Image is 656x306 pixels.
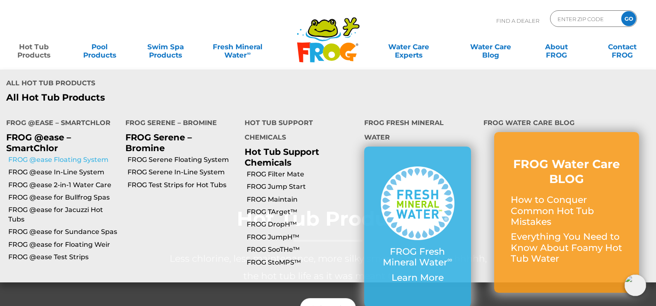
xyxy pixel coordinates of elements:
[6,132,113,153] p: FROG @ease – SmartChlor
[247,258,358,267] a: FROG StoMPS™
[247,207,358,217] a: FROG TArget™
[8,253,119,262] a: FROG @ease Test Strips
[8,155,119,164] a: FROG @ease Floating System
[247,195,358,204] a: FROG Maintain
[245,147,319,167] a: Hot Tub Support Chemicals
[247,233,358,242] a: FROG JumpH™
[245,116,351,147] h4: Hot Tub Support Chemicals
[465,39,517,55] a: Water CareBlog
[621,11,636,26] input: GO
[125,132,232,153] p: FROG Serene – Bromine
[364,116,471,147] h4: FROG Fresh Mineral Water
[381,166,454,287] a: FROG Fresh Mineral Water∞ Learn More
[6,116,113,132] h4: FROG @ease – SmartChlor
[8,240,119,249] a: FROG @ease for Floating Weir
[381,272,454,283] p: Learn More
[483,116,650,132] h4: FROG Water Care Blog
[557,13,613,25] input: Zip Code Form
[596,39,648,55] a: ContactFROG
[127,168,238,177] a: FROG Serene In-Line System
[625,275,646,296] img: openIcon
[381,246,454,268] p: FROG Fresh Mineral Water
[8,193,119,202] a: FROG @ease for Bullfrog Spas
[127,181,238,190] a: FROG Test Strips for Hot Tubs
[6,76,322,92] h4: All Hot Tub Products
[247,170,358,179] a: FROG Filter Mate
[247,245,358,254] a: FROG SooTHe™
[8,39,60,55] a: Hot TubProducts
[511,157,622,187] h3: FROG Water Care BLOG
[74,39,125,55] a: PoolProducts
[247,50,250,56] sup: ∞
[511,195,622,227] p: How to Conquer Common Hot Tub Mistakes
[127,155,238,164] a: FROG Serene Floating System
[6,92,322,103] a: All Hot Tub Products
[8,227,119,236] a: FROG @ease for Sundance Spas
[511,157,622,269] a: FROG Water Care BLOG How to Conquer Common Hot Tub Mistakes Everything You Need to Know About Foa...
[125,116,232,132] h4: FROG Serene – Bromine
[247,182,358,191] a: FROG Jump Start
[140,39,191,55] a: Swim SpaProducts
[496,10,539,31] p: Find A Dealer
[8,181,119,190] a: FROG @ease 2-in-1 Water Care
[8,168,119,177] a: FROG @ease In-Line System
[447,255,452,264] sup: ∞
[511,231,622,264] p: Everything You Need to Know About Foamy Hot Tub Water
[206,39,270,55] a: Fresh MineralWater∞
[247,220,358,229] a: FROG DropH™
[367,39,450,55] a: Water CareExperts
[531,39,582,55] a: AboutFROG
[8,205,119,224] a: FROG @ease for Jacuzzi Hot Tubs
